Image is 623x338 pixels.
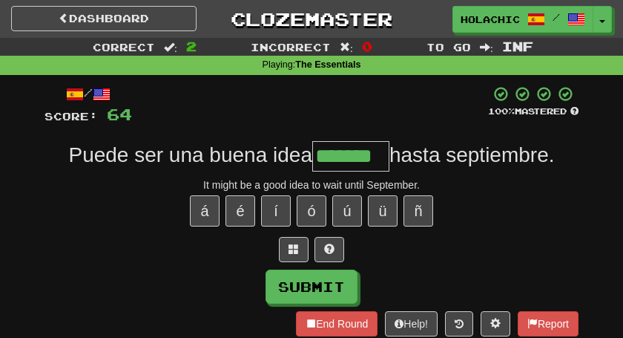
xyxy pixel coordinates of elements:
[297,195,326,227] button: ó
[251,41,331,53] span: Incorrect
[480,42,493,52] span: :
[44,178,578,192] div: It might be a good idea to wait until September.
[295,59,360,70] strong: The Essentials
[452,6,593,33] a: Holachicos /
[261,195,291,227] button: í
[190,195,220,227] button: á
[186,39,197,53] span: 2
[44,85,132,104] div: /
[68,143,312,166] span: Puede ser una buena idea
[44,110,98,123] span: Score:
[368,195,398,227] button: ü
[266,270,357,304] button: Submit
[296,311,378,337] button: End Round
[403,195,433,227] button: ñ
[362,39,372,53] span: 0
[488,106,515,116] span: 100 %
[93,41,155,53] span: Correct
[164,42,177,52] span: :
[279,237,309,262] button: Switch sentence to multiple choice alt+p
[461,13,520,26] span: Holachicos
[314,237,344,262] button: Single letter hint - you only get 1 per sentence and score half the points! alt+h
[445,311,473,337] button: Round history (alt+y)
[225,195,255,227] button: é
[488,105,578,117] div: Mastered
[11,6,197,31] a: Dashboard
[340,42,353,52] span: :
[502,39,533,53] span: Inf
[553,12,560,22] span: /
[385,311,438,337] button: Help!
[426,41,471,53] span: To go
[219,6,404,32] a: Clozemaster
[389,143,555,166] span: hasta septiembre.
[332,195,362,227] button: ú
[518,311,578,337] button: Report
[107,105,132,123] span: 64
